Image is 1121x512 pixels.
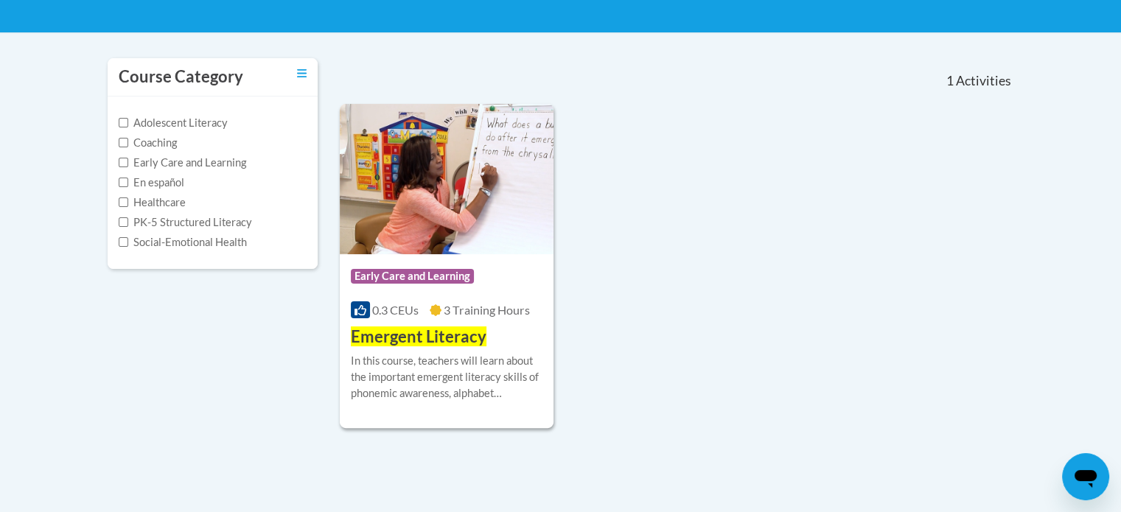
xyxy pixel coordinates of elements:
[119,194,186,211] label: Healthcare
[372,303,419,317] span: 0.3 CEUs
[119,115,228,131] label: Adolescent Literacy
[297,66,307,82] a: Toggle collapse
[351,326,486,346] span: Emergent Literacy
[119,158,128,167] input: Checkbox for Options
[119,197,128,207] input: Checkbox for Options
[119,155,246,171] label: Early Care and Learning
[956,73,1011,89] span: Activities
[444,303,530,317] span: 3 Training Hours
[351,353,543,401] div: In this course, teachers will learn about the important emergent literacy skills of phonemic awar...
[351,269,474,284] span: Early Care and Learning
[119,66,243,88] h3: Course Category
[119,175,184,191] label: En español
[119,234,247,250] label: Social-Emotional Health
[119,214,252,231] label: PK-5 Structured Literacy
[340,104,554,428] a: Course LogoEarly Care and Learning0.3 CEUs3 Training Hours Emergent LiteracyIn this course, teach...
[119,217,128,227] input: Checkbox for Options
[946,73,953,89] span: 1
[1062,453,1109,500] iframe: Button to launch messaging window
[119,138,128,147] input: Checkbox for Options
[119,135,177,151] label: Coaching
[119,237,128,247] input: Checkbox for Options
[119,178,128,187] input: Checkbox for Options
[119,118,128,127] input: Checkbox for Options
[340,104,554,254] img: Course Logo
